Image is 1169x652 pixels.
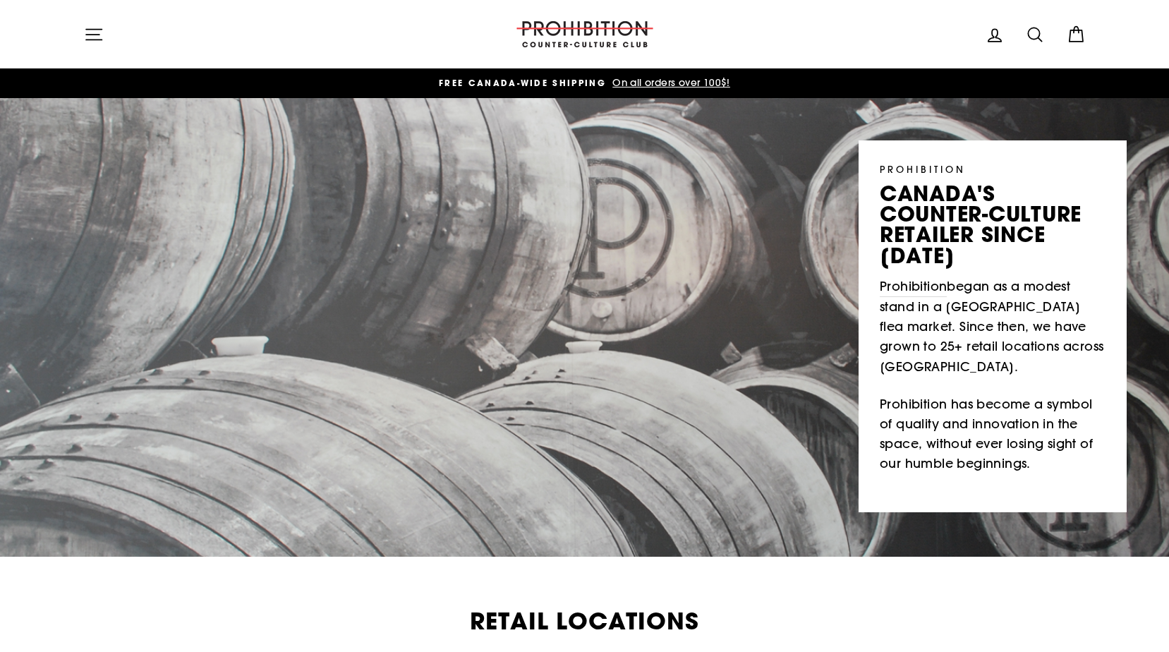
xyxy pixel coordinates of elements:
[609,76,730,89] span: On all orders over 100$!
[880,183,1106,266] p: canada's counter-culture retailer since [DATE]
[87,76,1082,91] a: FREE CANADA-WIDE SHIPPING On all orders over 100$!
[84,610,1086,633] h2: Retail Locations
[880,277,1106,377] p: began as a modest stand in a [GEOGRAPHIC_DATA] flea market. Since then, we have grown to 25+ reta...
[439,77,606,89] span: FREE CANADA-WIDE SHIPPING
[880,162,1106,176] p: PROHIBITION
[514,21,655,47] img: PROHIBITION COUNTER-CULTURE CLUB
[880,394,1106,474] p: Prohibition has become a symbol of quality and innovation in the space, without ever losing sight...
[880,277,947,297] a: Prohibition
